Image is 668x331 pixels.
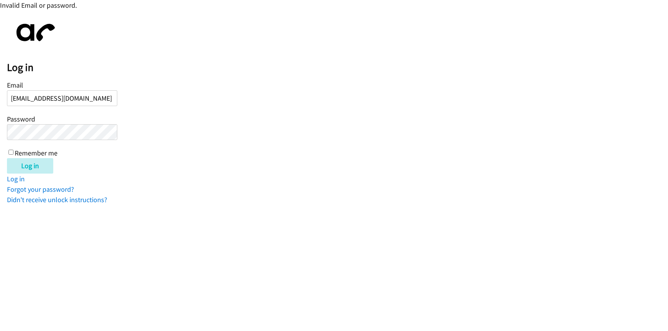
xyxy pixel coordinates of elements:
[7,61,668,74] h2: Log in
[7,158,53,174] input: Log in
[7,185,74,194] a: Forgot your password?
[15,149,57,157] label: Remember me
[7,115,35,123] label: Password
[7,195,107,204] a: Didn't receive unlock instructions?
[7,81,23,90] label: Email
[7,174,25,183] a: Log in
[7,17,61,48] img: aphone-8a226864a2ddd6a5e75d1ebefc011f4aa8f32683c2d82f3fb0802fe031f96514.svg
